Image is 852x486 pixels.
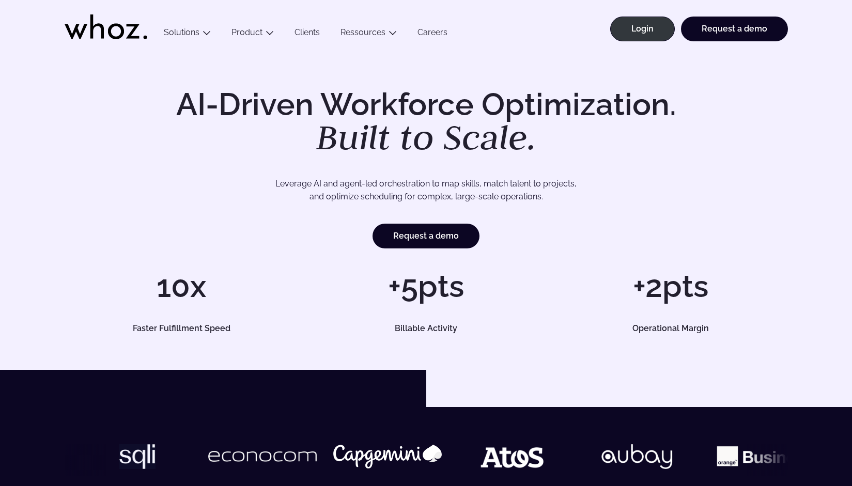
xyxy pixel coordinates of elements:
a: Clients [284,27,330,41]
a: Request a demo [373,224,479,248]
button: Ressources [330,27,407,41]
h1: AI-Driven Workforce Optimization. [162,89,691,155]
em: Built to Scale. [316,114,536,160]
button: Solutions [153,27,221,41]
a: Product [231,27,262,37]
button: Product [221,27,284,41]
h1: +5pts [309,271,543,302]
p: Leverage AI and agent-led orchestration to map skills, match talent to projects, and optimize sch... [101,177,752,203]
a: Login [610,17,675,41]
a: Request a demo [681,17,788,41]
h1: +2pts [553,271,787,302]
a: Ressources [340,27,385,37]
h5: Billable Activity [321,324,532,333]
h1: 10x [65,271,299,302]
h5: Operational Margin [565,324,776,333]
h5: Faster Fulfillment Speed [76,324,287,333]
a: Careers [407,27,458,41]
